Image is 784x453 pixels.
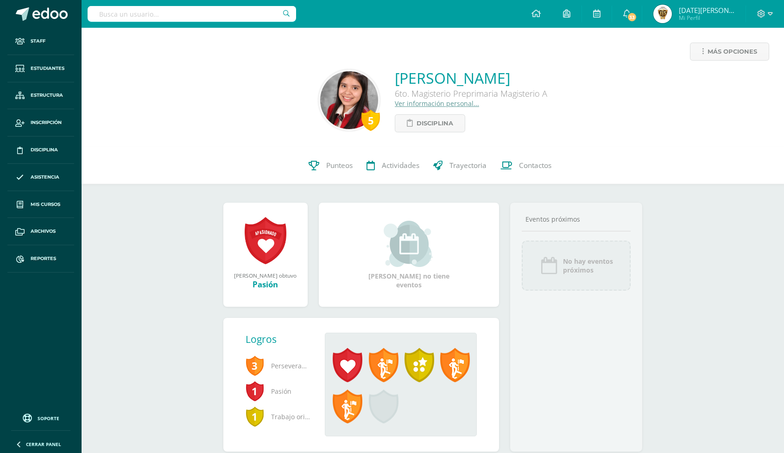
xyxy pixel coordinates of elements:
span: Cerrar panel [26,441,61,447]
span: Soporte [38,415,59,422]
div: 5 [361,110,380,131]
a: Archivos [7,218,74,245]
span: 1 [246,406,264,427]
img: 02e49e701d288b5a97adce2ca45968cf.png [653,5,672,23]
a: Soporte [11,411,70,424]
img: 317f9a78b230b589d737a611ad7e6587.png [320,71,378,129]
span: Perseverancia [246,353,310,379]
a: Ver información personal... [395,99,479,108]
span: Staff [31,37,45,45]
a: Punteos [302,147,360,184]
span: Estructura [31,92,63,99]
span: Contactos [519,161,551,170]
a: Contactos [493,147,558,184]
span: Pasión [246,379,310,404]
span: 33 [627,12,637,22]
span: Disciplina [31,146,58,154]
div: [PERSON_NAME] obtuvo [233,272,298,279]
a: Inscripción [7,109,74,137]
div: Eventos próximos [522,215,631,223]
img: event_icon.png [540,256,558,275]
span: Punteos [326,161,353,170]
span: No hay eventos próximos [563,257,613,274]
span: Mis cursos [31,201,60,208]
a: Mis cursos [7,191,74,218]
span: Reportes [31,255,56,262]
span: [DATE][PERSON_NAME] [679,6,734,15]
div: Pasión [233,279,298,290]
span: Actividades [382,161,419,170]
div: 6to. Magisterio Preprimaria Magisterio A [395,88,547,99]
span: 3 [246,355,264,376]
span: Trayectoria [449,161,487,170]
a: Más opciones [690,43,769,61]
a: Disciplina [395,114,465,132]
span: Estudiantes [31,65,64,72]
div: [PERSON_NAME] no tiene eventos [362,221,455,289]
span: Archivos [31,228,56,235]
span: 1 [246,380,264,402]
input: Busca un usuario... [88,6,296,22]
img: event_small.png [384,221,434,267]
a: Estructura [7,82,74,110]
span: Disciplina [417,115,453,132]
span: Asistencia [31,174,59,181]
span: Trabajo original [246,404,310,429]
a: Trayectoria [426,147,493,184]
a: Asistencia [7,164,74,191]
div: Logros [246,333,318,346]
a: Actividades [360,147,426,184]
a: Staff [7,28,74,55]
a: [PERSON_NAME] [395,68,547,88]
span: Mi Perfil [679,14,734,22]
a: Disciplina [7,137,74,164]
a: Estudiantes [7,55,74,82]
a: Reportes [7,245,74,273]
span: Inscripción [31,119,62,126]
span: Más opciones [708,43,757,60]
